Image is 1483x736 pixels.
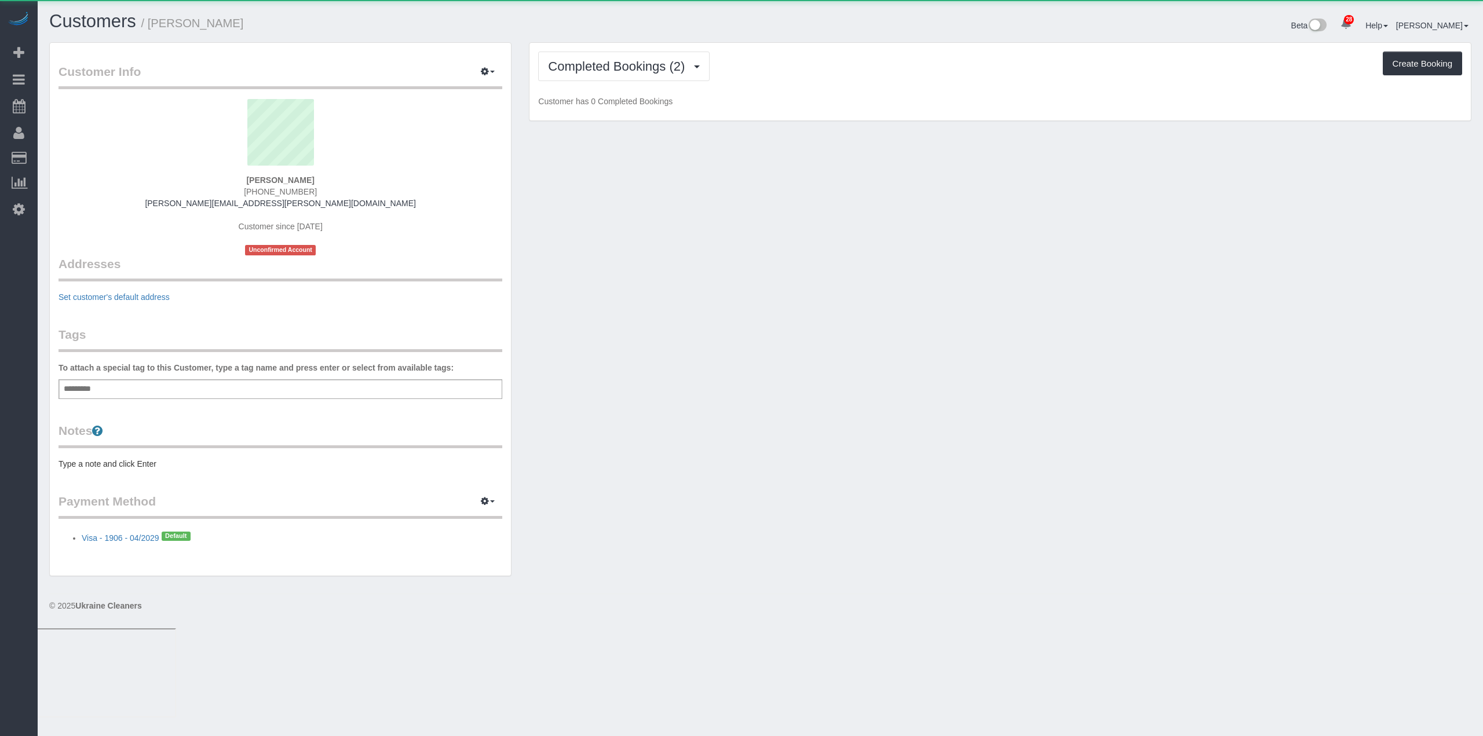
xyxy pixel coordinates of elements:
img: Automaid Logo [7,12,30,28]
a: Customers [49,11,136,31]
a: Beta [1291,21,1327,30]
legend: Customer Info [59,63,502,89]
label: To attach a special tag to this Customer, type a tag name and press enter or select from availabl... [59,362,454,374]
legend: Payment Method [59,493,502,519]
a: 28 [1335,12,1357,37]
legend: Notes [59,422,502,448]
strong: Ukraine Cleaners [75,601,141,610]
a: Visa - 1906 - 04/2029 [82,533,159,543]
small: / [PERSON_NAME] [141,17,244,30]
button: Create Booking [1383,52,1462,76]
span: [PHONE_NUMBER] [244,187,317,196]
p: Customer has 0 Completed Bookings [538,96,1462,107]
div: © 2025 [49,600,1471,611]
strong: [PERSON_NAME] [246,175,314,185]
a: [PERSON_NAME][EMAIL_ADDRESS][PERSON_NAME][DOMAIN_NAME] [145,199,416,208]
a: Set customer's default address [59,292,170,302]
pre: Type a note and click Enter [59,458,502,470]
span: Completed Bookings (2) [548,59,691,74]
span: Unconfirmed Account [245,245,316,255]
a: [PERSON_NAME] [1396,21,1469,30]
a: Help [1365,21,1388,30]
span: Default [162,532,191,541]
span: 28 [1344,15,1354,24]
legend: Tags [59,326,502,352]
button: Completed Bookings (2) [538,52,710,81]
span: Customer since [DATE] [239,222,323,231]
img: New interface [1307,19,1327,34]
